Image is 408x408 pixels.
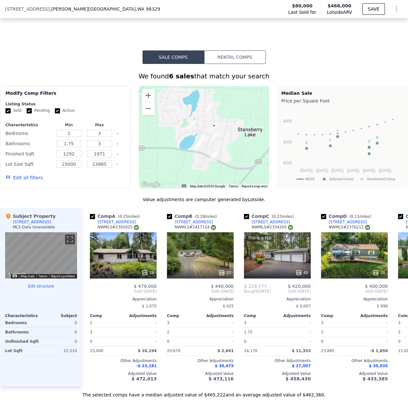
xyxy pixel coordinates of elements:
div: 40 [296,270,308,276]
div: Modify Comp Filters [5,90,126,102]
button: Map Data [21,274,34,279]
button: Rental Comps [204,50,266,64]
text: [DATE] [379,168,391,173]
text: A [368,146,371,150]
div: Lot Sqft [5,346,40,355]
div: A chart. [281,105,402,186]
text: 98329 [305,177,315,181]
div: Other Adjustments [244,358,311,363]
button: Zoom in [142,89,155,102]
label: Pending [27,108,50,113]
input: Pending [27,108,32,113]
div: Adjusted Value [321,371,388,376]
div: Subject Property [5,213,56,219]
span: -$ 23,181 [136,364,157,368]
span: $ 472,013 [132,376,157,381]
div: - [125,318,157,327]
span: 16,170 [244,349,257,353]
div: Listing Status [5,102,126,107]
text: [DATE] [316,168,328,173]
span: , WA 98329 [136,6,160,12]
button: Sale Comps [143,50,204,64]
a: Report a map error [242,184,267,188]
div: 14020 132nd St NW [198,135,205,146]
div: 14110 131st St NW [195,140,202,151]
div: 39 [142,270,154,276]
img: NWMLS Logo [288,225,293,230]
a: [STREET_ADDRESS] [167,219,213,225]
div: Map [5,232,77,279]
div: NWMLS # 2417154 [175,225,216,230]
div: [STREET_ADDRESS] [13,219,51,225]
button: Keyboard shortcuts [182,184,186,187]
div: Bedrooms [5,129,52,138]
span: -$ 1,650 [370,349,388,353]
span: 3 [167,321,169,325]
div: 2 [321,328,353,337]
div: Other Adjustments [90,358,157,363]
div: [DATE] [244,289,271,294]
span: $ 433,385 [363,376,388,381]
span: Sold [DATE] [167,289,234,294]
label: Sold [5,108,22,113]
text: Unselected Comp [367,177,395,181]
span: $ 440,000 [211,284,234,289]
span: $ 425 [223,304,234,308]
div: - [279,318,311,327]
div: Comp D [321,213,374,219]
div: MLS Data Unavailable [13,225,55,230]
span: Sold [DATE] [90,289,157,294]
div: Adjustments [200,313,234,318]
a: Open this area in Google Maps (opens a new window) [140,180,161,189]
span: Lotside ARV [327,9,352,15]
input: Sold [5,108,11,113]
span: 0 [244,339,247,344]
div: 13311 139th Ave NW [212,131,219,142]
div: Other Adjustments [167,358,234,363]
span: ( miles) [115,214,142,219]
div: Bathrooms [5,328,40,337]
span: $ 229,777 [244,284,267,289]
div: NWMLS # 2334203 [252,225,293,230]
text: [DATE] [347,168,360,173]
text: [DATE] [300,168,313,173]
span: $ 473,116 [209,376,234,381]
span: ( miles) [192,214,219,219]
span: $ 11,333 [292,349,311,353]
div: 14016 139th Street Ct NW [205,103,213,114]
span: Last Sold for [288,9,317,15]
span: $ 27,097 [292,364,311,368]
div: Adjusted Value [244,371,311,376]
text: $200 [283,161,292,165]
span: 3 [244,321,247,325]
span: 0.25 [119,214,128,219]
button: Clear [116,153,119,155]
div: Comp [167,313,200,318]
div: Characteristics [5,313,41,318]
text: $400 [283,119,292,123]
div: 13909 135th Street Ct NW [211,122,218,133]
div: Comp [90,313,123,318]
div: Comp [244,313,277,318]
div: 37 [219,270,231,276]
span: $ 2,641 [218,349,234,353]
button: Clear [116,163,119,166]
div: 22,510 [42,346,77,355]
text: Selected Comp [329,177,353,181]
span: 0.28 [196,214,205,219]
button: Zoom out [142,102,155,115]
button: Clear [116,132,119,135]
div: Appreciation [244,297,311,302]
span: $ 1,075 [142,304,157,308]
a: [STREET_ADDRESS] [244,219,290,225]
div: NWMLS # 2392025 [98,225,139,230]
span: $ 479,000 [134,284,157,289]
div: [STREET_ADDRESS] [329,219,367,225]
div: Max [85,122,113,128]
div: Comp [321,313,354,318]
span: Sold [DATE] [321,289,388,294]
span: , [PERSON_NAME][GEOGRAPHIC_DATA] [50,6,160,12]
span: $ 9,007 [296,304,311,308]
div: - [202,328,234,337]
span: [STREET_ADDRESS] [5,6,50,12]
